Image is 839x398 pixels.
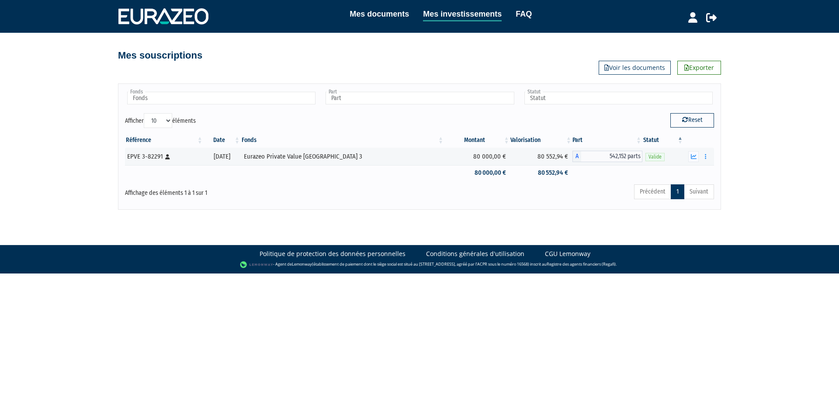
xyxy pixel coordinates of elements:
th: Fonds: activer pour trier la colonne par ordre croissant [241,133,444,148]
i: [Français] Personne physique [165,154,170,159]
a: Voir les documents [599,61,671,75]
a: Suivant [684,184,714,199]
a: Mes documents [350,8,409,20]
a: Politique de protection des données personnelles [260,249,406,258]
a: Registre des agents financiers (Regafi) [547,261,616,267]
div: EPVE 3-82291 [127,152,201,161]
div: A - Eurazeo Private Value Europe 3 [572,151,642,162]
img: logo-lemonway.png [240,260,274,269]
a: Lemonway [292,261,312,267]
select: Afficheréléments [144,113,172,128]
a: Précédent [634,184,671,199]
th: Valorisation: activer pour trier la colonne par ordre croissant [510,133,572,148]
span: Valide [645,153,665,161]
a: FAQ [516,8,532,20]
td: 80 552,94 € [510,165,572,180]
div: Affichage des éléments 1 à 1 sur 1 [125,183,363,197]
th: Statut : activer pour trier la colonne par ordre d&eacute;croissant [642,133,684,148]
a: Mes investissements [423,8,502,21]
h4: Mes souscriptions [118,50,202,61]
button: Reset [670,113,714,127]
a: CGU Lemonway [545,249,590,258]
th: Part: activer pour trier la colonne par ordre croissant [572,133,642,148]
a: 1 [671,184,684,199]
span: 542,152 parts [581,151,642,162]
label: Afficher éléments [125,113,196,128]
th: Montant: activer pour trier la colonne par ordre croissant [444,133,510,148]
div: - Agent de (établissement de paiement dont le siège social est situé au [STREET_ADDRESS], agréé p... [9,260,830,269]
span: A [572,151,581,162]
th: Référence : activer pour trier la colonne par ordre croissant [125,133,204,148]
div: [DATE] [207,152,238,161]
a: Exporter [677,61,721,75]
th: Date: activer pour trier la colonne par ordre croissant [204,133,241,148]
div: Eurazeo Private Value [GEOGRAPHIC_DATA] 3 [244,152,441,161]
img: 1732889491-logotype_eurazeo_blanc_rvb.png [118,8,208,24]
td: 80 552,94 € [510,148,572,165]
td: 80 000,00 € [444,165,510,180]
td: 80 000,00 € [444,148,510,165]
a: Conditions générales d'utilisation [426,249,524,258]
